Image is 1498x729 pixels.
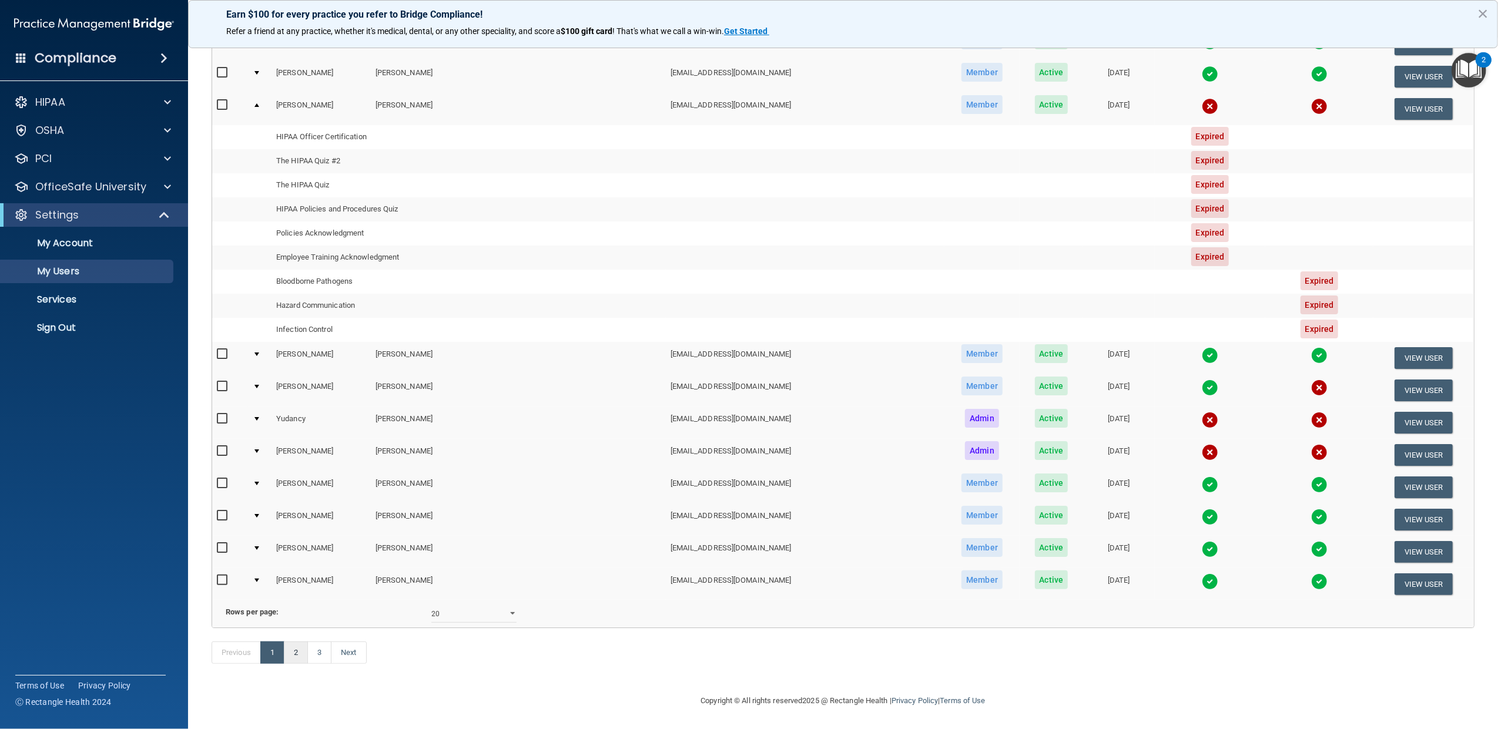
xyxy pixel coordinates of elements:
td: HIPAA Policies and Procedures Quiz [272,197,666,221]
button: View User [1395,541,1453,563]
td: [EMAIL_ADDRESS][DOMAIN_NAME] [666,439,945,471]
td: [PERSON_NAME] [272,93,371,125]
a: Get Started [724,26,769,36]
span: Member [961,473,1003,492]
td: [PERSON_NAME] [371,61,666,93]
span: Active [1035,409,1068,428]
td: [PERSON_NAME] [371,374,666,407]
a: 1 [260,641,284,664]
td: [PERSON_NAME] [371,471,666,503]
td: [EMAIL_ADDRESS][DOMAIN_NAME] [666,342,945,374]
td: [PERSON_NAME] [371,439,666,471]
span: Expired [1191,175,1229,194]
button: View User [1395,476,1453,498]
td: [PERSON_NAME] [272,374,371,407]
td: [DATE] [1083,439,1155,471]
img: tick.e7d51cea.svg [1311,66,1328,82]
span: Member [961,538,1003,557]
td: [PERSON_NAME] [371,536,666,568]
div: 2 [1482,60,1486,75]
td: [PERSON_NAME] [371,93,666,125]
a: 3 [307,641,331,664]
td: [PERSON_NAME] [371,342,666,374]
span: Active [1035,344,1068,363]
span: Member [961,95,1003,114]
td: [DATE] [1083,407,1155,439]
button: View User [1395,66,1453,88]
td: Infection Control [272,318,666,342]
td: The HIPAA Quiz [272,173,666,197]
p: OfficeSafe University [35,180,146,194]
img: cross.ca9f0e7f.svg [1311,98,1328,115]
img: cross.ca9f0e7f.svg [1202,412,1218,428]
span: Member [961,506,1003,525]
td: [EMAIL_ADDRESS][DOMAIN_NAME] [666,503,945,536]
td: The HIPAA Quiz #2 [272,149,666,173]
td: [EMAIL_ADDRESS][DOMAIN_NAME] [666,93,945,125]
span: Expired [1191,223,1229,242]
span: Active [1035,570,1068,589]
a: Terms of Use [15,680,64,691]
img: cross.ca9f0e7f.svg [1311,412,1328,428]
td: [PERSON_NAME] [272,503,371,536]
span: Active [1035,441,1068,460]
img: tick.e7d51cea.svg [1202,66,1218,82]
button: View User [1395,347,1453,369]
img: tick.e7d51cea.svg [1202,476,1218,493]
button: View User [1395,412,1453,434]
a: Terms of Use [940,696,985,705]
span: Member [961,344,1003,363]
b: Rows per page: [226,607,279,616]
img: cross.ca9f0e7f.svg [1202,444,1218,461]
p: My Users [8,266,168,277]
td: [EMAIL_ADDRESS][DOMAIN_NAME] [666,407,945,439]
span: Active [1035,63,1068,82]
td: [PERSON_NAME] [272,439,371,471]
p: PCI [35,152,52,166]
img: tick.e7d51cea.svg [1202,541,1218,557]
td: [PERSON_NAME] [371,407,666,439]
td: [DATE] [1083,471,1155,503]
img: tick.e7d51cea.svg [1202,347,1218,364]
button: View User [1395,573,1453,595]
img: tick.e7d51cea.svg [1311,541,1328,557]
span: Expired [1301,320,1339,338]
button: Close [1477,4,1489,23]
td: [PERSON_NAME] [272,342,371,374]
td: Hazard Communication [272,294,666,318]
span: Expired [1191,247,1229,266]
a: PCI [14,152,171,166]
span: Expired [1301,295,1339,314]
img: cross.ca9f0e7f.svg [1311,379,1328,396]
span: Active [1035,95,1068,114]
img: cross.ca9f0e7f.svg [1311,444,1328,461]
button: View User [1395,379,1453,401]
td: [PERSON_NAME] [272,536,371,568]
a: Privacy Policy [892,696,938,705]
img: cross.ca9f0e7f.svg [1202,98,1218,115]
h4: Compliance [35,50,116,66]
td: [DATE] [1083,503,1155,536]
button: Open Resource Center, 2 new notifications [1452,53,1486,88]
td: Bloodborne Pathogens [272,270,666,294]
strong: $100 gift card [561,26,612,36]
span: Admin [965,409,999,428]
button: View User [1395,98,1453,120]
p: My Account [8,237,168,249]
td: [DATE] [1083,374,1155,407]
div: Copyright © All rights reserved 2025 @ Rectangle Health | | [629,682,1058,720]
p: Services [8,294,168,305]
p: OSHA [35,123,65,137]
td: [DATE] [1083,568,1155,600]
img: tick.e7d51cea.svg [1311,476,1328,493]
span: Expired [1301,271,1339,290]
p: Sign Out [8,322,168,334]
p: Earn $100 for every practice you refer to Bridge Compliance! [226,9,1460,20]
span: Active [1035,506,1068,525]
span: Admin [965,441,999,460]
a: Previous [212,641,261,664]
a: OSHA [14,123,171,137]
td: [PERSON_NAME] [371,568,666,600]
span: ! That's what we call a win-win. [612,26,724,36]
td: [DATE] [1083,536,1155,568]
